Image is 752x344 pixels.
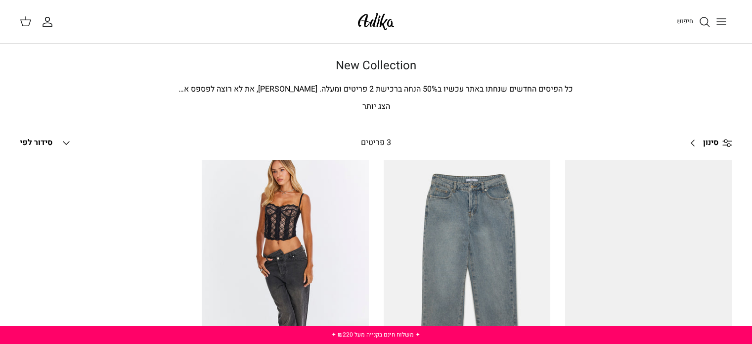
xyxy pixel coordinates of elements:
a: ✦ משלוח חינם בקנייה מעל ₪220 ✦ [331,330,420,339]
a: סינון [683,131,732,155]
span: סידור לפי [20,137,52,148]
p: הצג יותר [30,100,722,113]
span: חיפוש [676,16,693,26]
a: החשבון שלי [42,16,57,28]
div: 3 פריטים [293,137,459,149]
button: סידור לפי [20,132,72,154]
img: Adika IL [355,10,397,33]
button: Toggle menu [710,11,732,33]
span: כל הפיסים החדשים שנחתו באתר עכשיו ב50% הנחה ברכישת 2 פריטים ומעלה. [PERSON_NAME], את לא רוצה לפספ... [178,83,573,108]
h1: New Collection [30,59,722,73]
span: סינון [703,137,718,149]
a: חיפוש [676,16,710,28]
